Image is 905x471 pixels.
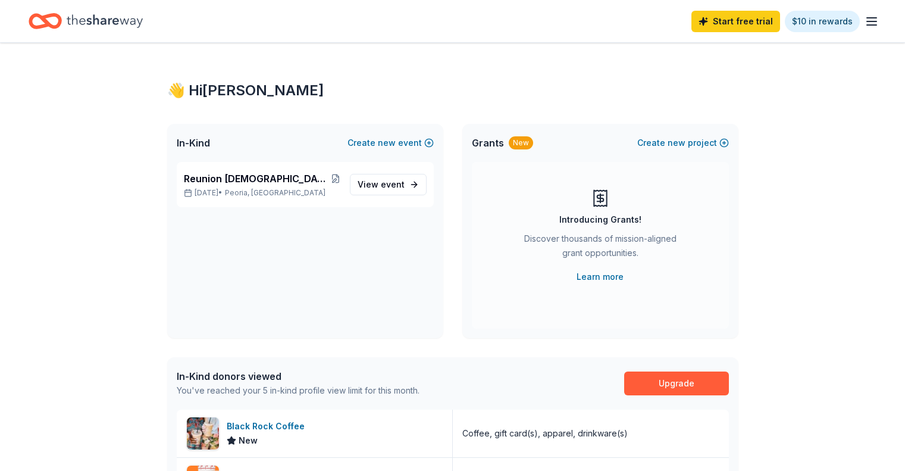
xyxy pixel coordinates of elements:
[381,179,405,189] span: event
[239,433,258,448] span: New
[184,188,340,198] p: [DATE] •
[519,232,681,265] div: Discover thousands of mission-aligned grant opportunities.
[472,136,504,150] span: Grants
[691,11,780,32] a: Start free trial
[347,136,434,150] button: Createnewevent
[177,369,419,383] div: In-Kind donors viewed
[177,383,419,398] div: You've reached your 5 in-kind profile view limit for this month.
[577,270,624,284] a: Learn more
[559,213,641,227] div: Introducing Grants!
[167,81,738,100] div: 👋 Hi [PERSON_NAME]
[462,426,628,441] div: Coffee, gift card(s), apparel, drinkware(s)
[509,136,533,149] div: New
[29,7,143,35] a: Home
[785,11,860,32] a: $10 in rewards
[668,136,685,150] span: new
[227,419,309,433] div: Black Rock Coffee
[184,171,331,186] span: Reunion [DEMOGRAPHIC_DATA] Children's and Student Ministry Pie and Silent Auction
[637,136,729,150] button: Createnewproject
[358,177,405,192] span: View
[350,174,427,195] a: View event
[225,188,325,198] span: Peoria, [GEOGRAPHIC_DATA]
[378,136,396,150] span: new
[177,136,210,150] span: In-Kind
[187,417,219,450] img: Image for Black Rock Coffee
[624,372,729,395] a: Upgrade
